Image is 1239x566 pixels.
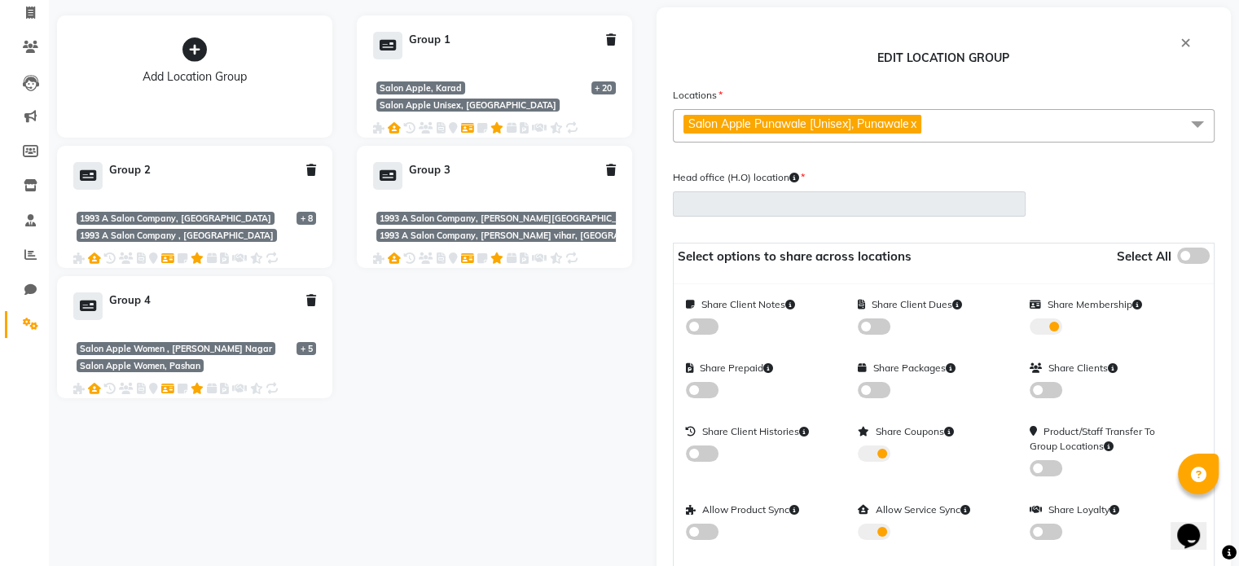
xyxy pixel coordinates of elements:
span: 1993 A Salon Company, [GEOGRAPHIC_DATA] [77,212,275,225]
label: Share Client Histories [686,424,833,439]
div: Group 1 [409,32,450,48]
span: 1993 A Salon Company, [PERSON_NAME] vihar, [GEOGRAPHIC_DATA] [376,229,674,242]
p: EDIT LOCATION GROUP [673,50,1215,73]
div: Group 4 [109,292,151,309]
label: Share Membership [1030,297,1177,312]
label: Share Client Dues [858,297,1005,312]
span: Salon Apple, Karad [376,81,465,94]
iframe: chat widget [1171,501,1223,550]
label: Allow Service Sync [858,502,1005,517]
label: Share Clients [1030,361,1177,375]
label: Share Packages [858,361,1005,375]
span: + 5 [297,342,315,355]
span: 1993 A Salon Company , [GEOGRAPHIC_DATA] [77,229,277,242]
div: Group 3 [409,162,450,178]
span: Select options to share across locations [678,248,912,277]
span: + 20 [591,81,615,94]
label: Share Client Notes [686,297,833,312]
span: Salon Apple Women, Pashan [77,359,204,372]
label: Locations [673,88,723,103]
span: 1993 A Salon Company, [PERSON_NAME][GEOGRAPHIC_DATA] [376,212,645,225]
label: Head office (H.O) location [673,170,805,185]
button: Close [1180,33,1190,50]
label: Share Coupons [858,424,1005,439]
label: Product/Staff Transfer To Group Locations [1030,424,1177,454]
label: Allow Product Sync [686,502,833,517]
label: Share Prepaid [686,361,833,375]
span: × [1180,30,1190,52]
label: Share Loyalty [1030,502,1177,517]
label: Select All [1117,248,1171,270]
a: x [909,116,916,131]
span: Salon Apple Women , [PERSON_NAME] Nagar [77,342,275,355]
span: Salon Apple Punawale [Unisex], Punawale [688,116,909,131]
div: Add Location Group [73,68,316,86]
div: Group 2 [109,162,151,178]
span: + 8 [297,212,315,225]
span: Salon Apple Unisex, [GEOGRAPHIC_DATA] [376,99,560,112]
